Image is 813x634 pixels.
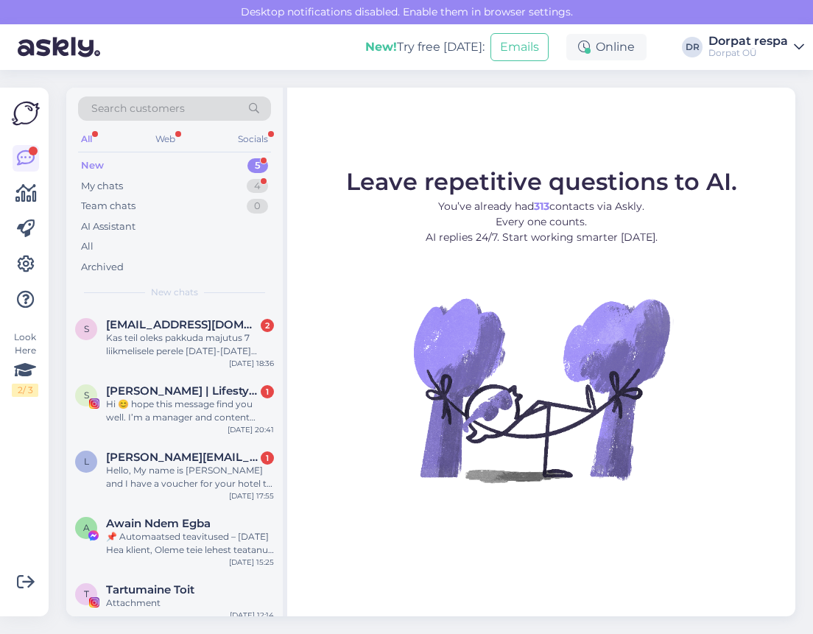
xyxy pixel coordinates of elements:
div: Archived [81,260,124,275]
div: Kas teil oleks pakkuda majutus 7 liikmelisele perele [DATE]-[DATE] ,meid on kaks täiskasvanut ja ... [106,331,274,358]
span: s [84,323,89,334]
span: lourenco.m.catarina@gmail.com [106,451,259,464]
div: [DATE] 15:25 [229,557,274,568]
div: 2 [261,319,274,332]
div: Look Here [12,331,38,397]
span: New chats [151,286,198,299]
span: Leave repetitive questions to AI. [346,167,737,196]
span: SARAH PINTO | Lifestyle & Travel [106,384,259,398]
div: 1 [261,451,274,465]
span: A [83,522,90,533]
div: Online [566,34,647,60]
div: All [78,130,95,149]
a: Dorpat respaDorpat OÜ [708,35,804,59]
div: Socials [235,130,271,149]
div: Dorpat OÜ [708,47,788,59]
div: All [81,239,94,254]
span: S [84,390,89,401]
div: 0 [247,199,268,214]
div: Attachment [106,596,274,610]
b: 313 [534,200,549,213]
div: 📌 Automaatsed teavitused – [DATE] Hea klient, Oleme teie lehest teatanud ja võime teie konto ajut... [106,530,274,557]
div: [DATE] 18:36 [229,358,274,369]
div: Dorpat respa [708,35,788,47]
div: 4 [247,179,268,194]
div: AI Assistant [81,219,135,234]
span: shadoe84@gmail.com [106,318,259,331]
span: Awain Ndem Egba [106,517,211,530]
div: Hello, My name is [PERSON_NAME] and I have a voucher for your hotel to be staying from [DATE] to ... [106,464,274,490]
div: 1 [261,385,274,398]
div: Hi 😊 hope this message find you well. I’m a manager and content producer for social media and I w... [106,398,274,424]
div: [DATE] 12:14 [230,610,274,621]
div: [DATE] 17:55 [229,490,274,501]
div: Team chats [81,199,135,214]
span: l [84,456,89,467]
span: Search customers [91,101,185,116]
button: Emails [490,33,549,61]
div: New [81,158,104,173]
b: New! [365,40,397,54]
div: 2 / 3 [12,384,38,397]
div: 5 [247,158,268,173]
img: Askly Logo [12,99,40,127]
div: Try free [DATE]: [365,38,485,56]
span: T [84,588,89,599]
img: No Chat active [409,257,674,522]
div: DR [682,37,703,57]
div: Web [152,130,178,149]
div: My chats [81,179,123,194]
span: Tartumaine Toit [106,583,194,596]
p: You’ve already had contacts via Askly. Every one counts. AI replies 24/7. Start working smarter [... [346,199,737,245]
div: [DATE] 20:41 [228,424,274,435]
